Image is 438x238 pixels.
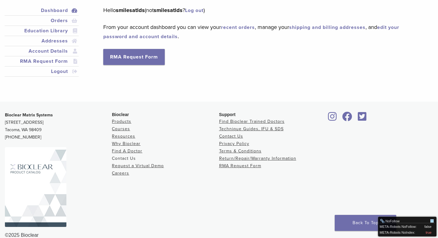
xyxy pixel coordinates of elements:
a: shipping and billing addresses [289,24,365,30]
a: Careers [112,171,129,176]
a: Why Bioclear [112,141,140,146]
div: false [424,224,432,229]
a: Dashboard [6,7,77,14]
a: Bioclear [340,115,354,122]
div: META-Robots NoFollow: [380,223,435,229]
a: RMA Request Form [219,163,261,168]
a: Log out [185,7,203,14]
a: Products [112,119,131,124]
div: META-Robots NoIndex: [380,229,435,235]
a: Contact Us [112,156,136,161]
p: [STREET_ADDRESS] Tacoma, WA 98409 [PHONE_NUMBER] [5,111,112,141]
a: Courses [112,126,130,131]
span: Bioclear [112,112,129,117]
a: recent orders [221,24,255,30]
a: Contact Us [219,134,243,139]
div: NoFollow [380,219,430,224]
a: Terms & Conditions [219,148,262,154]
a: Technique Guides, IFU & SDS [219,126,284,131]
a: Logout [6,68,77,75]
a: Education Library [6,27,77,34]
strong: smilesatlds [116,7,145,14]
a: Find A Doctor [112,148,142,154]
a: Orders [6,17,77,24]
div: Minimize [430,219,435,224]
span: Support [219,112,236,117]
nav: Account pages [5,6,79,84]
img: Bioclear [5,147,66,227]
a: Return/Repair/Warranty Information [219,156,296,161]
a: Account Details [6,47,77,55]
a: Find Bioclear Trained Doctors [219,119,285,124]
a: Back To Top [335,215,396,231]
a: RMA Request Form [6,58,77,65]
a: Bioclear [326,115,339,122]
div: true [426,230,432,235]
p: Hello (not ? ) [103,6,424,15]
a: Request a Virtual Demo [112,163,164,168]
a: Resources [112,134,135,139]
a: Privacy Policy [219,141,249,146]
a: Addresses [6,37,77,45]
a: Bioclear [356,115,369,122]
strong: smilesatlds [154,7,183,14]
strong: Bioclear Matrix Systems [5,112,53,118]
p: From your account dashboard you can view your , manage your , and . [103,22,424,41]
a: RMA Request Form [103,49,165,65]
